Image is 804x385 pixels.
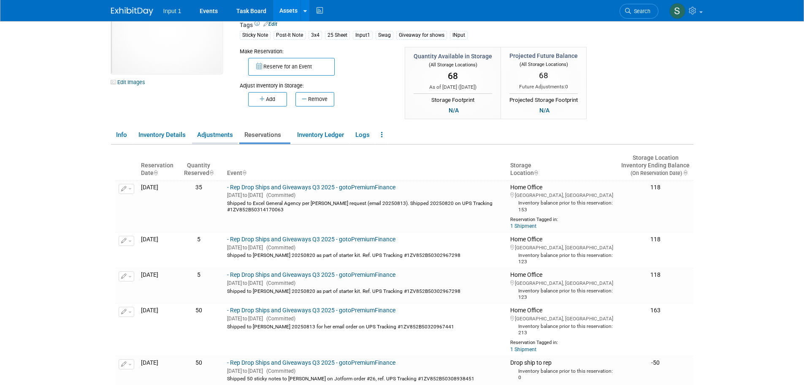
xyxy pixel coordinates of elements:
[227,251,504,259] div: Shipped to [PERSON_NAME] 20250820 as part of starter kit. Ref. UPS Tracking #1ZV852B50302967298
[325,31,350,40] div: 25 Sheet
[621,184,690,191] div: 118
[510,251,615,265] div: Inventory balance prior to this reservation: 123
[248,58,335,76] button: Reserve for an Event
[621,271,690,279] div: 118
[510,271,615,300] div: Home Office
[510,279,615,287] div: [GEOGRAPHIC_DATA], [GEOGRAPHIC_DATA]
[181,233,217,268] td: 5
[623,170,682,176] span: (On Reservation Date)
[510,191,615,199] div: [GEOGRAPHIC_DATA], [GEOGRAPHIC_DATA]
[227,184,395,191] a: - Rep Drop Ships and Giveaways Q3 2025 - gotoPremiumFinance
[138,233,181,268] td: [DATE]
[510,322,615,336] div: Inventory balance prior to this reservation: 213
[240,76,393,90] div: Adjust Inventory in Storage:
[396,31,447,40] div: Giveaway for shows
[181,180,217,233] td: 35
[227,271,395,278] a: - Rep Drop Ships and Giveaways Q3 2025 - gotoPremiumFinance
[414,84,492,91] div: As of [DATE] ( )
[111,7,153,16] img: ExhibitDay
[111,128,132,142] a: Info
[133,128,190,142] a: Inventory Details
[138,180,181,233] td: [DATE]
[620,4,658,19] a: Search
[292,128,349,142] a: Inventory Ledger
[192,128,238,142] a: Adjustments
[242,192,248,198] span: to
[414,93,492,104] div: Storage Footprint
[224,151,507,180] th: Event : activate to sort column ascending
[295,92,334,106] button: Remove
[510,236,615,265] div: Home Office
[510,223,536,229] a: 1 Shipment
[263,21,277,27] a: Edit
[507,151,618,180] th: Storage Location : activate to sort column ascending
[350,128,374,142] a: Logs
[227,199,504,213] div: Shipped to Excel General Agency per [PERSON_NAME] request (email 20250813). Shipped 20250820 on U...
[181,304,217,356] td: 50
[227,359,395,366] a: - Rep Drop Ships and Giveaways Q3 2025 - gotoPremiumFinance
[565,84,568,90] span: 0
[376,31,393,40] div: Swag
[263,192,295,198] span: (Committed)
[227,243,504,251] div: [DATE] [DATE]
[242,280,248,286] span: to
[509,60,578,68] div: (All Storage Locations)
[510,307,615,353] div: Home Office
[510,213,615,223] div: Reservation Tagged in:
[111,77,149,87] a: Edit Images
[227,367,504,374] div: [DATE] [DATE]
[242,368,248,374] span: to
[240,21,624,45] div: Tags
[509,93,578,104] div: Projected Storage Footprint
[510,243,615,251] div: [GEOGRAPHIC_DATA], [GEOGRAPHIC_DATA]
[227,374,504,382] div: Shipped 50 sticky notes to [PERSON_NAME] on Jotform order #26, ref. UPS Tracking #1ZV852B50308938451
[242,316,248,322] span: to
[240,47,393,55] div: Make Reservation:
[138,304,181,356] td: [DATE]
[631,8,650,14] span: Search
[510,347,536,352] a: 1 Shipment
[510,367,615,381] div: Inventory balance prior to this reservation: 0
[353,31,373,40] div: Input1
[621,236,690,243] div: 118
[448,71,458,81] span: 68
[227,322,504,330] div: Shipped to [PERSON_NAME] 20250813 for her email order on UPS Tracking #1ZV852B50320967441
[509,52,578,60] div: Projected Future Balance
[510,184,615,230] div: Home Office
[263,280,295,286] span: (Committed)
[248,92,287,106] button: Add
[414,60,492,68] div: (All Storage Locations)
[227,314,504,322] div: [DATE] [DATE]
[227,307,395,314] a: - Rep Drop Ships and Giveaways Q3 2025 - gotoPremiumFinance
[539,71,548,80] span: 68
[414,52,492,60] div: Quantity Available in Storage
[618,151,693,180] th: Storage LocationInventory Ending Balance (On Reservation Date) : activate to sort column ascending
[537,106,552,115] div: N/A
[240,31,271,40] div: Sticky Note
[181,151,217,180] th: Quantity&nbsp;&nbsp;&nbsp;Reserved : activate to sort column ascending
[138,151,181,180] th: ReservationDate : activate to sort column ascending
[227,236,395,243] a: - Rep Drop Ships and Giveaways Q3 2025 - gotoPremiumFinance
[138,268,181,304] td: [DATE]
[669,3,685,19] img: Susan Stout
[446,106,461,115] div: N/A
[621,307,690,314] div: 163
[309,31,322,40] div: 3x4
[510,314,615,322] div: [GEOGRAPHIC_DATA], [GEOGRAPHIC_DATA]
[510,336,615,346] div: Reservation Tagged in:
[263,368,295,374] span: (Committed)
[242,245,248,251] span: to
[460,84,475,90] span: [DATE]
[263,316,295,322] span: (Committed)
[509,83,578,90] div: Future Adjustments:
[263,245,295,251] span: (Committed)
[227,287,504,295] div: Shipped to [PERSON_NAME] 20250820 as part of starter kit. Ref. UPS Tracking #1ZV852B50302967298
[227,191,504,199] div: [DATE] [DATE]
[621,359,690,367] div: -50
[163,8,181,14] span: Input 1
[450,31,468,40] div: INput
[227,279,504,287] div: [DATE] [DATE]
[510,287,615,300] div: Inventory balance prior to this reservation: 123
[181,268,217,304] td: 5
[239,128,290,142] a: Reservations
